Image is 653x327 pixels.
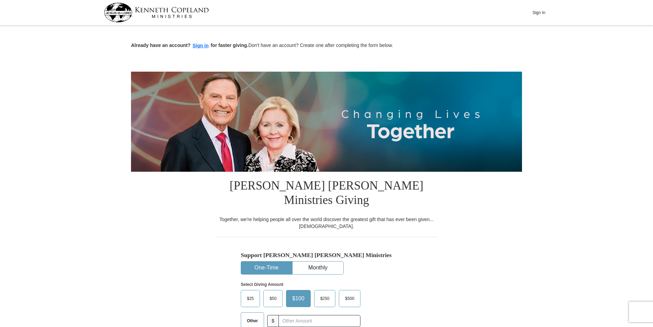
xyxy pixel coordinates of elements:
span: $25 [244,293,257,304]
button: Monthly [293,262,343,274]
img: kcm-header-logo.svg [104,3,209,22]
span: $50 [266,293,280,304]
h1: [PERSON_NAME] [PERSON_NAME] Ministries Giving [215,172,438,216]
span: $250 [317,293,333,304]
strong: Select Giving Amount [241,282,283,287]
span: $ [267,315,279,327]
button: Sign In [529,7,549,18]
div: Together, we're helping people all over the world discover the greatest gift that has ever been g... [215,216,438,230]
strong: Already have an account? for faster giving. [131,43,248,48]
p: Don't have an account? Create one after completing the form below. [131,42,522,50]
input: Other Amount [278,315,360,327]
button: One-Time [241,262,292,274]
h5: Support [PERSON_NAME] [PERSON_NAME] Ministries [241,252,412,259]
span: $500 [342,293,358,304]
span: Other [244,316,261,326]
button: Sign in [191,42,211,50]
span: $100 [289,293,308,304]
